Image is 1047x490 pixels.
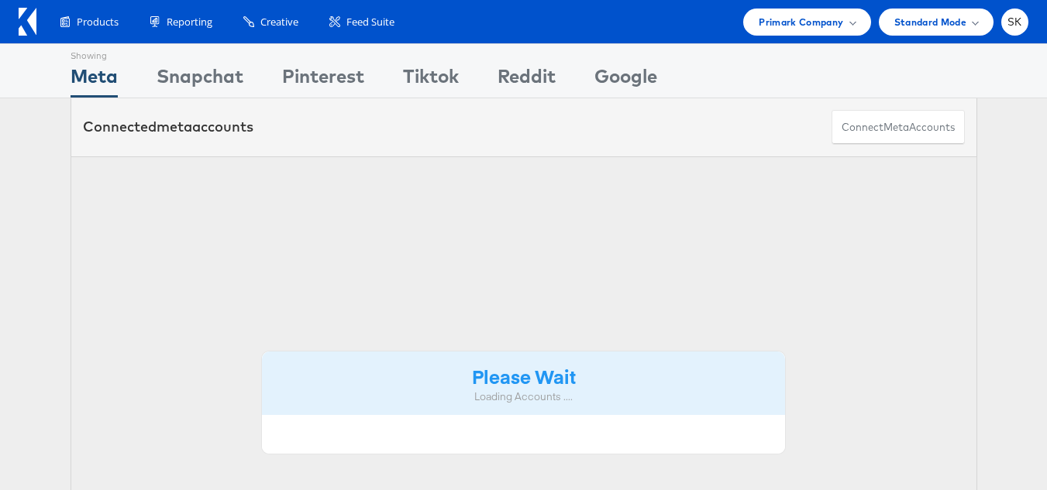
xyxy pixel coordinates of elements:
div: Google [594,63,657,98]
span: Creative [260,15,298,29]
div: Connected accounts [83,117,253,137]
div: Showing [71,44,118,63]
div: Reddit [498,63,556,98]
span: SK [1007,17,1022,27]
div: Pinterest [282,63,364,98]
div: Loading Accounts .... [274,389,774,404]
span: meta [883,120,909,135]
strong: Please Wait [472,363,576,389]
span: Reporting [167,15,212,29]
span: Products [77,15,119,29]
span: Feed Suite [346,15,394,29]
div: Snapchat [157,63,243,98]
span: meta [157,118,192,135]
div: Meta [71,63,118,98]
div: Tiktok [403,63,459,98]
span: Standard Mode [894,14,966,30]
span: Primark Company [759,14,843,30]
button: ConnectmetaAccounts [832,110,965,145]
